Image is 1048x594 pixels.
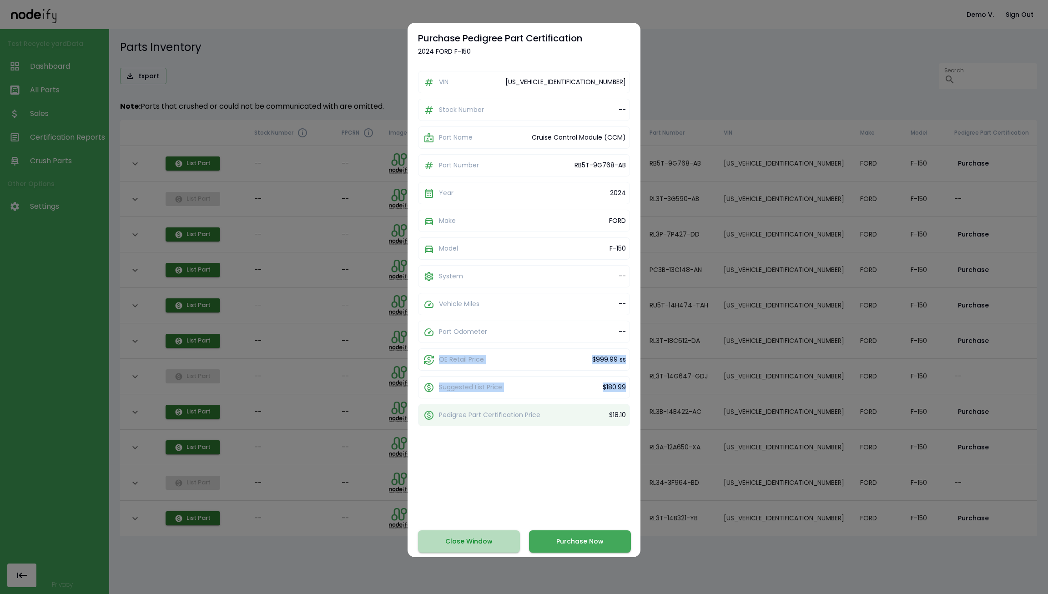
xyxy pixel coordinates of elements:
[418,530,520,553] button: Close Window
[619,272,626,281] div: --
[603,383,626,392] div: $180.99
[439,105,484,115] div: Stock Number
[574,161,626,170] div: RB5T-9G768-AB
[439,216,456,226] div: Make
[609,410,626,420] div: $18.10
[439,327,487,337] div: Part Odometer
[529,530,631,553] button: Purchase Now
[610,244,626,253] div: F-150
[592,355,626,364] div: $999.99 ss
[619,299,626,309] div: --
[619,327,626,337] div: --
[439,133,473,143] div: Part Name
[439,410,540,420] div: Pedigree Part Certification Price
[609,216,626,226] div: FORD
[619,105,626,115] div: --
[505,77,626,87] div: 1FTFW5L83RKD38503
[439,383,502,393] div: Suggested List Price
[532,133,626,142] div: Cruise Control Module (CCM)
[418,47,630,56] div: 2024 FORD F-150
[439,299,479,309] div: Vehicle Miles
[439,161,479,171] div: Part Number
[439,355,484,365] div: OE Retail Price
[439,77,448,87] div: VIN
[439,188,453,198] div: Year
[439,272,463,282] div: System
[439,244,458,254] div: Model
[610,188,626,198] div: 2024
[418,32,630,45] div: Purchase Pedigree Part Certification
